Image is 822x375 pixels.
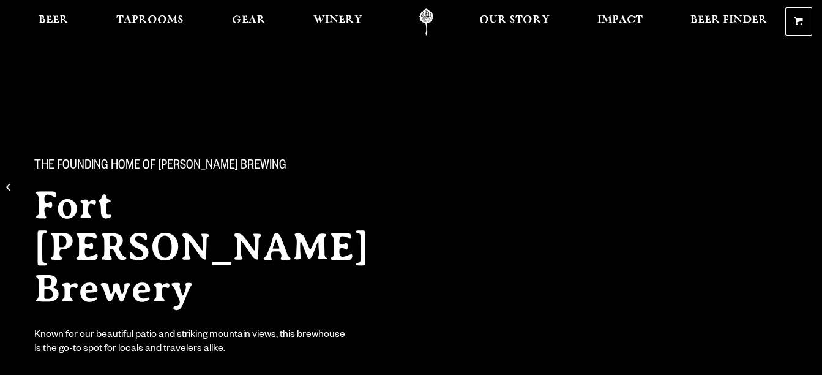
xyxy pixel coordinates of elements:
[479,15,550,25] span: Our Story
[403,8,449,36] a: Odell Home
[313,15,362,25] span: Winery
[31,8,77,36] a: Beer
[34,329,348,357] div: Known for our beautiful patio and striking mountain views, this brewhouse is the go-to spot for l...
[690,15,768,25] span: Beer Finder
[232,15,266,25] span: Gear
[597,15,643,25] span: Impact
[116,15,184,25] span: Taprooms
[34,184,416,309] h2: Fort [PERSON_NAME] Brewery
[589,8,651,36] a: Impact
[682,8,775,36] a: Beer Finder
[305,8,370,36] a: Winery
[34,159,286,175] span: The Founding Home of [PERSON_NAME] Brewing
[108,8,192,36] a: Taprooms
[39,15,69,25] span: Beer
[224,8,274,36] a: Gear
[471,8,558,36] a: Our Story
